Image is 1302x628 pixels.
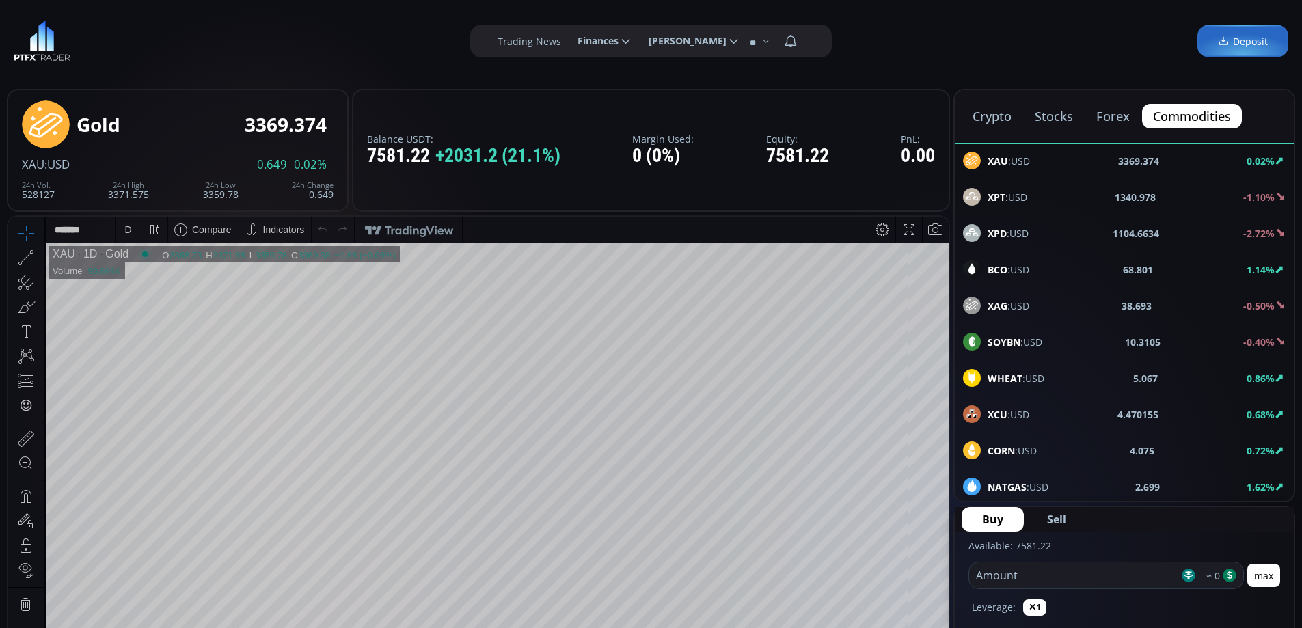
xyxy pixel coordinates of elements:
div: Indicators [255,8,297,18]
div: XAU [44,31,67,44]
div: Toggle Percentage [868,542,887,568]
div: Toggle Log Scale [887,542,910,568]
span: :USD [988,480,1048,494]
div: 1y [69,549,79,560]
span: Sell [1047,511,1066,528]
b: -2.72% [1243,227,1275,240]
b: CORN [988,444,1015,457]
b: 4.075 [1130,443,1154,458]
button: 13:49:45 (UTC) [780,542,855,568]
b: SOYBN [988,336,1020,349]
div: 528127 [22,181,55,200]
div: 7581.22 [766,146,829,167]
div: 1m [111,549,124,560]
div: 90.696K [79,49,112,59]
label: Available: 7581.22 [968,539,1051,552]
div: Hide Drawings Toolbar [31,510,38,528]
b: -0.40% [1243,336,1275,349]
label: Leverage: [972,600,1016,614]
div: 0.00 [901,146,935,167]
div: −1.86 (−0.06%) [326,33,388,44]
div: 3369.374 [245,114,327,135]
div: C [283,33,290,44]
button: commodities [1142,104,1242,128]
span: :USD [988,299,1029,313]
b: 2.699 [1135,480,1160,494]
div: 3371.575 [108,181,149,200]
b: 68.801 [1123,262,1153,277]
span: 13:49:45 (UTC) [785,549,850,560]
div: O [154,33,161,44]
div: 7581.22 [367,146,560,167]
button: Buy [962,507,1024,532]
button: stocks [1024,104,1084,128]
b: 0.86% [1247,372,1275,385]
div: 5y [49,549,59,560]
div: auto [914,549,933,560]
div: 3359.78 [247,33,279,44]
b: XAG [988,299,1007,312]
b: 38.693 [1122,299,1152,313]
b: XPT [988,191,1005,204]
span: 0.649 [257,159,287,171]
div: 3368.73 [161,33,193,44]
div: 24h High [108,181,149,189]
div: 1d [154,549,165,560]
button: max [1247,564,1280,587]
b: BCO [988,263,1007,276]
a: Deposit [1197,25,1288,57]
div:  [12,182,23,195]
b: WHEAT [988,372,1022,385]
div: Toggle Auto Scale [910,542,938,568]
b: 1104.6634 [1113,226,1159,241]
div: 5d [135,549,146,560]
div: Market open [131,31,143,44]
label: PnL: [901,134,935,144]
b: 1.62% [1247,480,1275,493]
span: +2031.2 (21.1%) [435,146,560,167]
span: :USD [44,156,70,172]
div: Compare [184,8,223,18]
button: ✕1 [1023,599,1046,616]
b: 0.72% [1247,444,1275,457]
div: Gold [89,31,120,44]
div: Volume [44,49,74,59]
span: Deposit [1218,34,1268,49]
span: XAU [22,156,44,172]
b: 10.3105 [1125,335,1161,349]
div: Gold [77,114,120,135]
div: 24h Low [203,181,239,189]
span: :USD [988,407,1029,422]
div: 1D [67,31,89,44]
div: 24h Change [292,181,334,189]
b: 5.067 [1133,371,1158,385]
div: 3369.38 [290,33,322,44]
div: Go to [183,542,205,568]
div: 0.649 [292,181,334,200]
button: crypto [962,104,1022,128]
label: Balance USDT: [367,134,560,144]
b: -1.10% [1243,191,1275,204]
b: XPD [988,227,1007,240]
b: 1340.978 [1115,190,1156,204]
b: 4.470155 [1117,407,1158,422]
button: Sell [1027,507,1087,532]
b: 1.14% [1247,263,1275,276]
div: 0 (0%) [632,146,694,167]
div: D [116,8,123,18]
b: NATGAS [988,480,1027,493]
img: LOGO [14,21,70,62]
div: H [198,33,204,44]
span: Buy [982,511,1003,528]
div: 3359.78 [203,181,239,200]
button: forex [1085,104,1141,128]
span: :USD [988,190,1027,204]
span: :USD [988,371,1044,385]
span: :USD [988,226,1029,241]
span: ≈ 0 [1202,569,1220,583]
label: Trading News [498,34,561,49]
div: 24h Vol. [22,181,55,189]
span: [PERSON_NAME] [639,27,727,55]
span: :USD [988,262,1029,277]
